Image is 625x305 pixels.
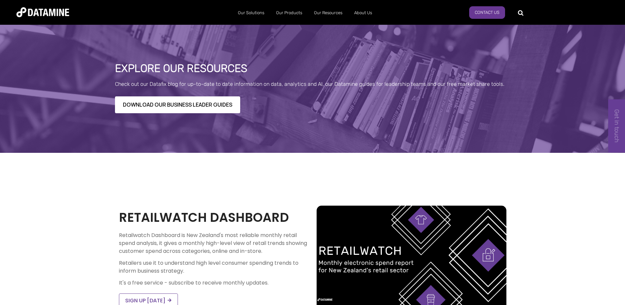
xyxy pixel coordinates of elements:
[16,7,69,17] img: Datamine
[119,259,298,275] span: Retailers use it to understand high level consumer spending trends to inform business strategy.
[115,63,510,75] h1: EXPLORE Our Resources
[348,4,378,21] a: About Us
[270,4,308,21] a: Our Products
[469,6,505,19] a: Contact us
[232,4,270,21] a: Our Solutions
[119,231,307,255] span: Retailwatch Dashboard is New Zealand's most reliable monthly retail spend analysis, it gives a mo...
[115,81,504,87] span: Check out our Datafix blog for up-to-date to date information on data, analytics and AI, our Data...
[115,96,240,113] a: DOWNLOAD OUR BUSINESS LEADER GUIDES
[119,279,269,287] span: It's a free service - subscribe to receive monthly updates.
[119,209,309,226] h2: RETAILWATCH DASHBOARD
[308,4,348,21] a: Our Resources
